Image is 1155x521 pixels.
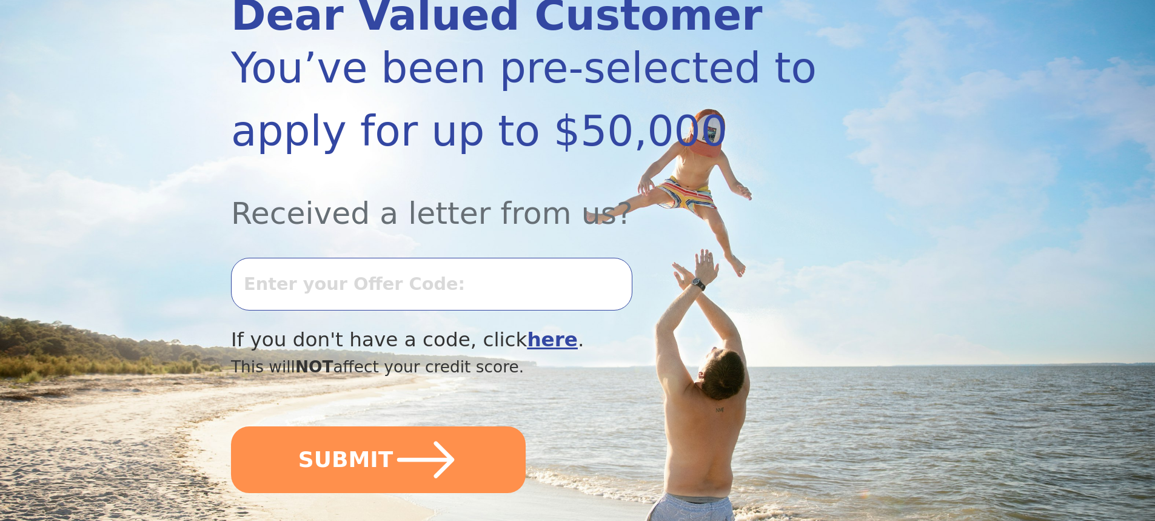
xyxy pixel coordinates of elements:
[231,258,632,310] input: Enter your Offer Code:
[231,325,820,355] div: If you don't have a code, click .
[231,426,526,493] button: SUBMIT
[295,357,333,376] span: NOT
[231,36,820,163] div: You’ve been pre-selected to apply for up to $50,000
[231,163,820,236] div: Received a letter from us?
[527,328,578,351] a: here
[231,355,820,379] div: This will affect your credit score.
